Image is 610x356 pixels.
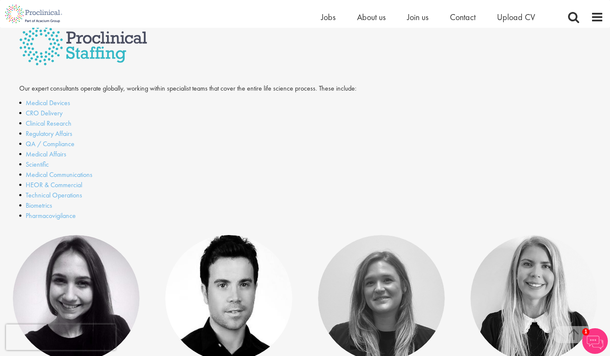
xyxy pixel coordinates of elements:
[26,170,92,179] a: Medical Communications
[26,201,52,210] a: Biometrics
[26,160,49,169] a: Scientific
[19,84,396,94] p: Our expert consultants operate globally, working within specialist teams that cover the entire li...
[497,12,535,23] a: Upload CV
[26,139,74,148] a: QA / Compliance
[26,211,76,220] a: Pharmacovigilance
[582,328,589,335] span: 1
[19,22,147,65] img: Proclinical Staffing
[26,180,82,189] a: HEOR & Commercial
[582,328,608,354] img: Chatbot
[321,12,336,23] a: Jobs
[26,191,82,200] a: Technical Operations
[407,12,428,23] a: Join us
[450,12,476,23] a: Contact
[26,109,62,118] a: CRO Delivery
[357,12,386,23] a: About us
[26,150,66,159] a: Medical Affairs
[26,119,71,128] a: Clinical Research
[26,98,70,107] a: Medical Devices
[6,324,116,350] iframe: reCAPTCHA
[26,129,72,138] a: Regulatory Affairs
